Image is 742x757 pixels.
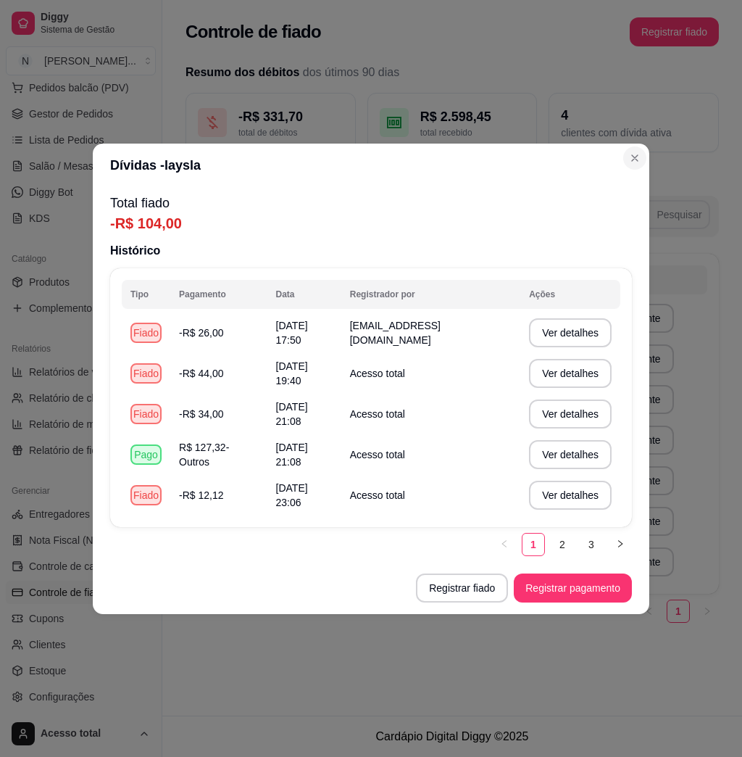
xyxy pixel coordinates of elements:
a: 3 [580,534,602,555]
div: Fiado [130,485,162,505]
th: Data [267,280,341,309]
a: 2 [551,534,573,555]
div: Pago [130,444,162,465]
li: 1 [522,533,545,556]
button: Close [623,146,646,170]
span: [DATE] 21:08 [276,442,308,468]
a: 1 [522,534,544,555]
td: -R$ 12,12 [170,475,267,516]
td: -R$ 26,00 [170,313,267,353]
td: -R$ 44,00 [170,353,267,394]
div: Fiado [130,323,162,343]
button: Registrar fiado [416,574,508,603]
span: [DATE] 21:08 [276,401,308,427]
header: Dívidas - laysla [93,144,649,187]
button: Ver detalhes [529,400,612,429]
p: Total fiado [110,193,632,213]
div: Fiado [130,404,162,424]
span: [DATE] 17:50 [276,320,308,346]
li: 2 [551,533,574,556]
div: Fiado [130,363,162,384]
span: Acesso total [350,489,405,501]
th: Pagamento [170,280,267,309]
button: Ver detalhes [529,481,612,510]
p: Histórico [110,242,632,260]
th: Tipo [122,280,170,309]
span: [DATE] 19:40 [276,360,308,386]
th: Ações [520,280,620,309]
button: Ver detalhes [529,440,612,469]
button: left [493,533,516,556]
span: Acesso total [350,368,405,379]
button: right [609,533,632,556]
button: Ver detalhes [529,359,612,388]
td: R$ 127,32 - Outros [170,434,267,475]
td: -R$ 34,00 [170,394,267,434]
span: left [500,539,509,548]
span: Acesso total [350,449,405,460]
li: Previous Page [493,533,516,556]
span: right [616,539,625,548]
th: Registrador por [341,280,520,309]
p: -R$ 104,00 [110,213,632,233]
button: Registrar pagamento [514,574,632,603]
span: [EMAIL_ADDRESS][DOMAIN_NAME] [350,320,441,346]
button: Ver detalhes [529,318,612,347]
span: [DATE] 23:06 [276,482,308,508]
span: Acesso total [350,408,405,420]
li: Next Page [609,533,632,556]
li: 3 [580,533,603,556]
